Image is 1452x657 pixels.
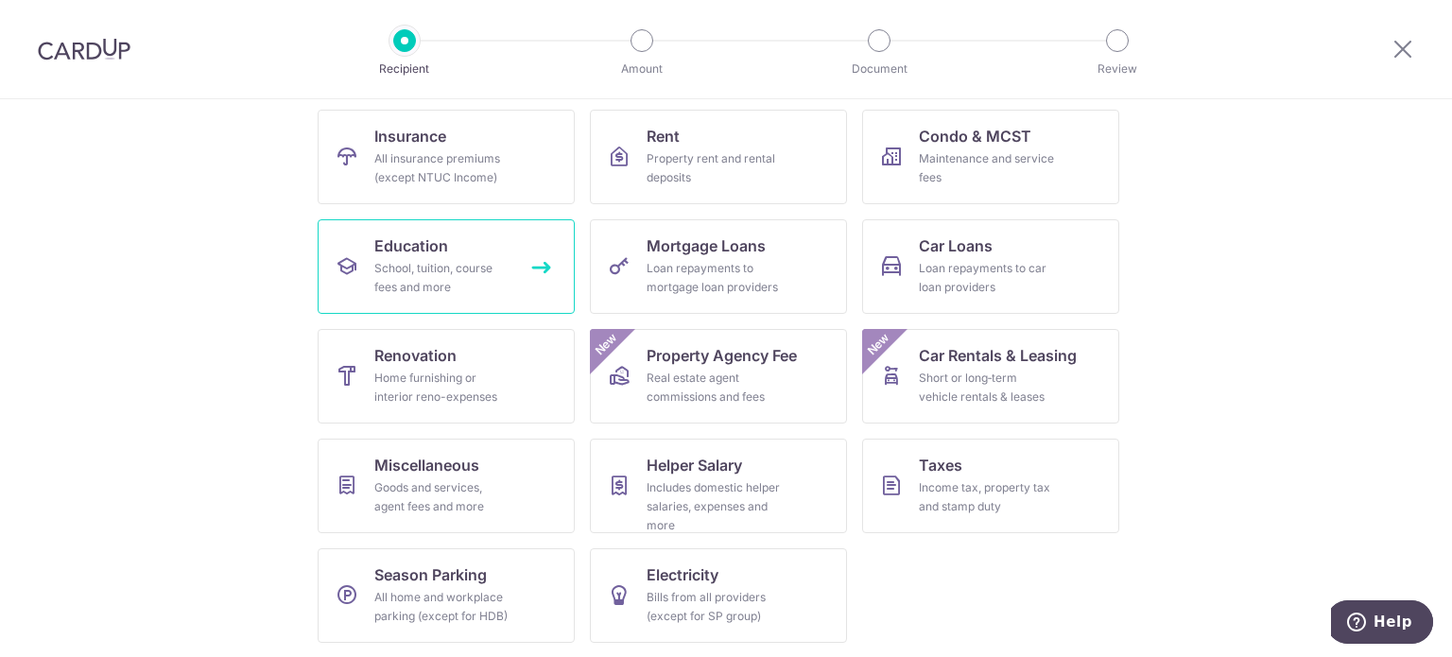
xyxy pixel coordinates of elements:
[647,259,783,297] div: Loan repayments to mortgage loan providers
[335,60,475,78] p: Recipient
[862,439,1119,533] a: TaxesIncome tax, property tax and stamp duty
[318,548,575,643] a: Season ParkingAll home and workplace parking (except for HDB)
[590,548,847,643] a: ElectricityBills from all providers (except for SP group)
[374,344,457,367] span: Renovation
[919,234,993,257] span: Car Loans
[374,454,479,476] span: Miscellaneous
[919,259,1055,297] div: Loan repayments to car loan providers
[647,478,783,535] div: Includes domestic helper salaries, expenses and more
[374,563,487,586] span: Season Parking
[374,478,510,516] div: Goods and services, agent fees and more
[590,329,847,424] a: Property Agency FeeReal estate agent commissions and feesNew
[647,454,742,476] span: Helper Salary
[374,588,510,626] div: All home and workplace parking (except for HDB)
[919,369,1055,406] div: Short or long‑term vehicle rentals & leases
[862,219,1119,314] a: Car LoansLoan repayments to car loan providers
[318,110,575,204] a: InsuranceAll insurance premiums (except NTUC Income)
[919,149,1055,187] div: Maintenance and service fees
[318,219,575,314] a: EducationSchool, tuition, course fees and more
[647,234,766,257] span: Mortgage Loans
[862,110,1119,204] a: Condo & MCSTMaintenance and service fees
[919,344,1077,367] span: Car Rentals & Leasing
[919,454,962,476] span: Taxes
[38,38,130,61] img: CardUp
[43,13,81,30] span: Help
[1047,60,1187,78] p: Review
[647,588,783,626] div: Bills from all providers (except for SP group)
[590,110,847,204] a: RentProperty rent and rental deposits
[647,563,718,586] span: Electricity
[647,369,783,406] div: Real estate agent commissions and fees
[374,259,510,297] div: School, tuition, course fees and more
[572,60,712,78] p: Amount
[374,125,446,147] span: Insurance
[919,478,1055,516] div: Income tax, property tax and stamp duty
[374,369,510,406] div: Home furnishing or interior reno-expenses
[318,439,575,533] a: MiscellaneousGoods and services, agent fees and more
[590,439,847,533] a: Helper SalaryIncludes domestic helper salaries, expenses and more
[862,329,1119,424] a: Car Rentals & LeasingShort or long‑term vehicle rentals & leasesNew
[591,329,622,360] span: New
[318,329,575,424] a: RenovationHome furnishing or interior reno-expenses
[374,234,448,257] span: Education
[647,344,797,367] span: Property Agency Fee
[809,60,949,78] p: Document
[647,125,680,147] span: Rent
[590,219,847,314] a: Mortgage LoansLoan repayments to mortgage loan providers
[863,329,894,360] span: New
[647,149,783,187] div: Property rent and rental deposits
[374,149,510,187] div: All insurance premiums (except NTUC Income)
[1331,600,1433,648] iframe: Opens a widget where you can find more information
[919,125,1031,147] span: Condo & MCST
